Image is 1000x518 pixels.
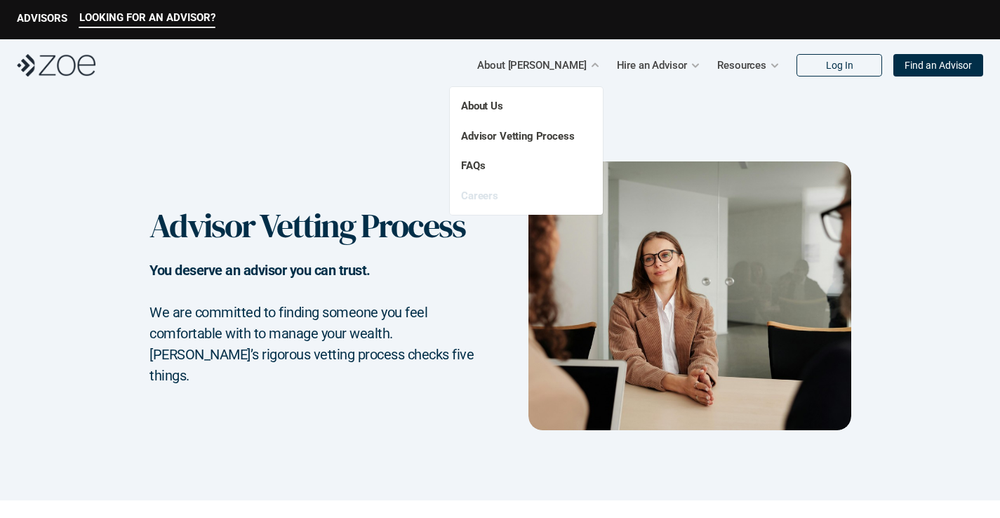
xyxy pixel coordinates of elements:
a: Careers [461,190,498,202]
a: Log In [796,54,882,77]
h2: You deserve an advisor you can trust. [149,260,474,302]
h1: Advisor Vetting Process [149,206,471,246]
p: About [PERSON_NAME] [477,55,586,76]
h2: We are committed to finding someone you feel comfortable with to manage your wealth. [PERSON_NAME... [149,302,474,386]
p: Log In [826,60,853,72]
a: Advisor Vetting Process [461,130,575,142]
p: Resources [717,55,766,76]
a: About Us [461,100,503,112]
p: LOOKING FOR AN ADVISOR? [79,11,215,24]
p: Find an Advisor [905,60,972,72]
p: Hire an Advisor [617,55,688,76]
a: Find an Advisor [893,54,983,77]
p: ADVISORS [17,12,67,25]
a: FAQs [461,159,485,172]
